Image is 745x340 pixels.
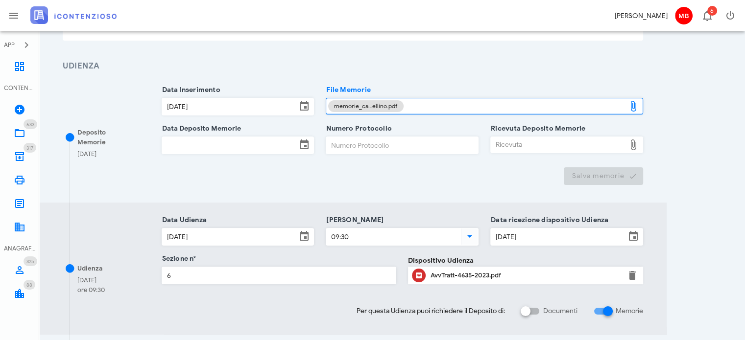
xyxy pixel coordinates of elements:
[26,145,33,151] span: 317
[431,272,621,279] div: AvvTratt-4635-2023.pdf
[4,84,35,92] div: CONTENZIOSO
[695,4,719,27] button: Distintivo
[326,137,478,154] input: Numero Protocollo
[159,215,207,225] label: Data Udienza
[24,143,36,153] span: Distintivo
[615,11,668,21] div: [PERSON_NAME]
[488,215,608,225] label: Data ricezione dispositivo Udienza
[707,6,717,16] span: Distintivo
[30,6,117,24] img: logo-text-2x.png
[159,85,220,95] label: Data Inserimento
[77,285,105,295] div: ore 09:30
[323,124,392,134] label: Numero Protocollo
[672,4,695,27] button: MB
[26,282,32,288] span: 88
[77,264,102,273] div: Udienza
[431,268,621,283] div: Clicca per aprire un'anteprima del file o scaricarlo
[491,137,625,153] div: Ricevuta
[159,254,196,264] label: Sezione n°
[26,258,34,265] span: 325
[77,128,135,147] div: Deposito Memorie
[24,280,35,290] span: Distintivo
[334,100,398,112] span: memorie_ca…ellino.pdf
[24,119,37,129] span: Distintivo
[616,306,643,316] label: Memorie
[77,149,96,159] div: [DATE]
[357,306,505,316] span: Per questa Udienza puoi richiedere il Deposito di:
[162,267,396,284] input: Sezione n°
[408,255,474,266] label: Dispositivo Udienza
[63,60,643,72] h3: Udienza
[626,270,638,281] button: Elimina
[24,256,37,266] span: Distintivo
[323,85,371,95] label: File Memorie
[412,269,426,282] button: Clicca per aprire un'anteprima del file o scaricarlo
[26,121,34,128] span: 633
[4,244,35,253] div: ANAGRAFICA
[77,275,105,285] div: [DATE]
[543,306,577,316] label: Documenti
[326,228,459,245] input: Ora Udienza
[323,215,384,225] label: [PERSON_NAME]
[675,7,693,24] span: MB
[488,124,585,134] label: Ricevuta Deposito Memorie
